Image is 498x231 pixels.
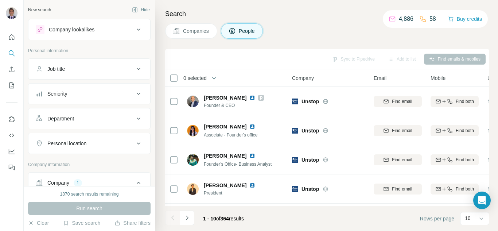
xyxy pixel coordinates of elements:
span: Find both [456,157,474,163]
span: Unstop [301,127,319,134]
span: President [204,190,264,196]
button: Use Surfe API [6,129,17,142]
p: Personal information [28,47,151,54]
p: Company information [28,161,151,168]
button: Job title [28,60,150,78]
span: 364 [221,216,229,222]
button: Clear [28,219,49,227]
span: Unstop [301,98,319,105]
img: LinkedIn logo [249,95,255,101]
button: Find both [431,96,479,107]
button: Seniority [28,85,150,103]
span: Find both [456,186,474,192]
span: Find email [392,186,412,192]
span: [PERSON_NAME] [204,123,246,130]
button: Enrich CSV [6,63,17,76]
span: Unstop [301,156,319,163]
div: 1 [74,180,82,186]
p: 58 [429,15,436,23]
span: 1 - 10 [203,216,216,222]
img: Avatar [187,154,199,166]
span: Find both [456,98,474,105]
img: Logo of Unstop [292,186,298,192]
img: LinkedIn logo [249,182,255,188]
img: Avatar [187,125,199,136]
img: Logo of Unstop [292,157,298,163]
img: Avatar [187,183,199,195]
button: Find email [374,184,422,195]
div: Company [47,179,69,186]
img: Logo of Unstop [292,128,298,134]
span: Unstop [301,185,319,193]
span: 0 selected [183,74,207,82]
span: Lists [487,74,498,82]
span: Founder’s Office- Business Analyst [204,162,272,167]
img: Logo of Unstop [292,99,298,104]
span: Companies [183,27,210,35]
button: Search [6,47,17,60]
span: results [203,216,244,222]
button: My lists [6,79,17,92]
span: Find email [392,127,412,134]
div: Department [47,115,74,122]
button: Navigate to next page [180,211,194,225]
button: Company1 [28,174,150,195]
p: 10 [465,215,471,222]
button: Feedback [6,161,17,174]
button: Department [28,110,150,127]
button: Find both [431,125,479,136]
p: 4,886 [399,15,413,23]
button: Dashboard [6,145,17,158]
img: Avatar [6,7,17,19]
div: Open Intercom Messenger [473,192,491,209]
button: Hide [127,4,155,15]
span: Find both [456,127,474,134]
button: Find email [374,125,422,136]
span: Find email [392,98,412,105]
div: 1870 search results remaining [60,191,119,197]
img: LinkedIn logo [249,153,255,159]
button: Quick start [6,31,17,44]
button: Save search [63,219,100,227]
span: Mobile [431,74,446,82]
button: Buy credits [448,14,482,24]
button: Use Surfe on LinkedIn [6,113,17,126]
h4: Search [165,9,489,19]
button: Find email [374,154,422,165]
span: Company [292,74,314,82]
span: [PERSON_NAME] [204,94,246,101]
div: Personal location [47,140,86,147]
button: Share filters [114,219,151,227]
img: Avatar [187,96,199,107]
div: Company lookalikes [49,26,94,33]
div: New search [28,7,51,13]
span: Founder & CEO [204,102,264,109]
div: Job title [47,65,65,73]
button: Find both [431,184,479,195]
span: [PERSON_NAME] [204,182,246,189]
div: Seniority [47,90,67,97]
span: Associate - Founder's office [204,132,257,138]
img: LinkedIn logo [249,124,255,130]
button: Find email [374,96,422,107]
button: Find both [431,154,479,165]
span: People [239,27,256,35]
button: Personal location [28,135,150,152]
span: Email [374,74,386,82]
button: Company lookalikes [28,21,150,38]
span: [PERSON_NAME] [204,152,246,159]
span: Find email [392,157,412,163]
span: Rows per page [420,215,454,222]
span: of [216,216,221,222]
